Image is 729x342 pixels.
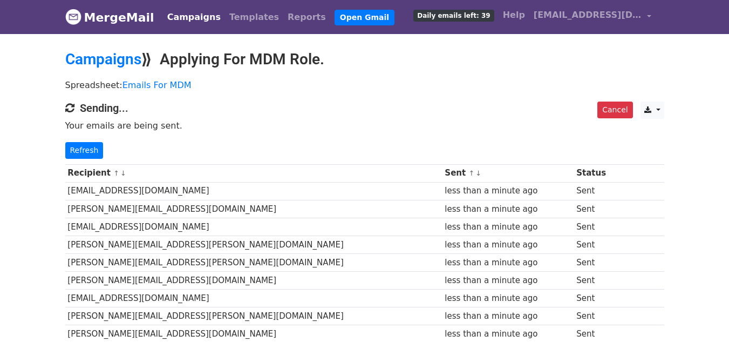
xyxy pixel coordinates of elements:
td: Sent [574,307,620,325]
td: Sent [574,290,620,307]
a: ↓ [120,169,126,177]
td: Sent [574,272,620,290]
div: less than a minute ago [445,292,571,305]
img: MergeMail logo [65,9,81,25]
span: [EMAIL_ADDRESS][DOMAIN_NAME] [534,9,642,22]
a: ↑ [468,169,474,177]
a: Campaigns [163,6,225,28]
a: Emails For MDM [122,80,192,90]
a: Cancel [597,102,632,118]
div: less than a minute ago [445,203,571,216]
a: [EMAIL_ADDRESS][DOMAIN_NAME] [529,4,656,30]
td: Sent [574,182,620,200]
a: ↑ [113,169,119,177]
td: [EMAIL_ADDRESS][DOMAIN_NAME] [65,182,442,200]
div: less than a minute ago [445,239,571,251]
td: [PERSON_NAME][EMAIL_ADDRESS][PERSON_NAME][DOMAIN_NAME] [65,236,442,253]
span: Daily emails left: 39 [413,10,494,22]
th: Status [574,164,620,182]
a: ↓ [475,169,481,177]
td: Sent [574,218,620,236]
div: less than a minute ago [445,185,571,197]
a: Refresh [65,142,104,159]
td: [PERSON_NAME][EMAIL_ADDRESS][DOMAIN_NAME] [65,272,442,290]
a: MergeMail [65,6,154,29]
div: less than a minute ago [445,257,571,269]
th: Sent [442,164,574,182]
div: less than a minute ago [445,328,571,340]
a: Reports [283,6,330,28]
p: Your emails are being sent. [65,120,664,131]
div: less than a minute ago [445,274,571,287]
h2: ⟫ Applying For MDM Role. [65,50,664,69]
td: Sent [574,236,620,253]
a: Campaigns [65,50,141,68]
div: less than a minute ago [445,221,571,233]
a: Daily emails left: 39 [409,4,498,26]
td: [PERSON_NAME][EMAIL_ADDRESS][PERSON_NAME][DOMAIN_NAME] [65,307,442,325]
a: Help [499,4,529,26]
td: Sent [574,200,620,218]
td: [PERSON_NAME][EMAIL_ADDRESS][DOMAIN_NAME] [65,200,442,218]
td: [EMAIL_ADDRESS][DOMAIN_NAME] [65,290,442,307]
a: Open Gmail [335,10,394,25]
div: less than a minute ago [445,310,571,323]
p: Spreadsheet: [65,79,664,91]
th: Recipient [65,164,442,182]
a: Templates [225,6,283,28]
td: [PERSON_NAME][EMAIL_ADDRESS][PERSON_NAME][DOMAIN_NAME] [65,254,442,272]
td: Sent [574,254,620,272]
h4: Sending... [65,102,664,115]
td: [EMAIL_ADDRESS][DOMAIN_NAME] [65,218,442,236]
